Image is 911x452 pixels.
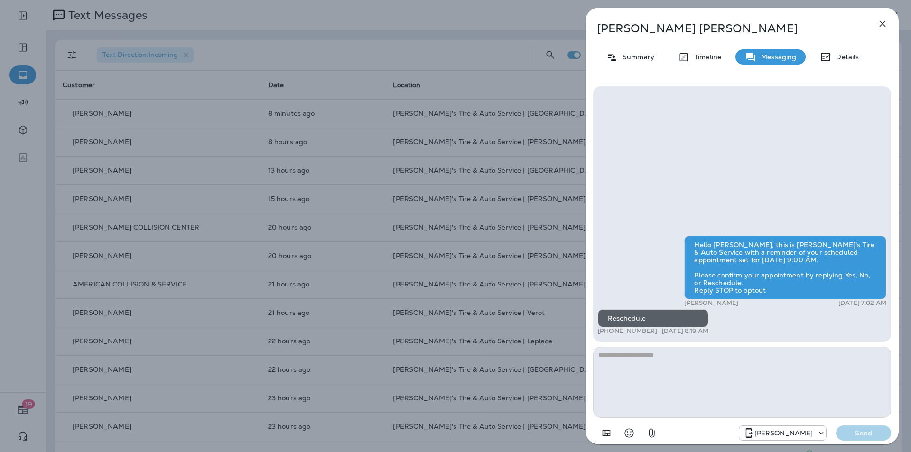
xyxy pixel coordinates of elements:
[597,22,856,35] p: [PERSON_NAME] [PERSON_NAME]
[831,53,859,61] p: Details
[597,424,616,443] button: Add in a premade template
[684,299,738,307] p: [PERSON_NAME]
[756,53,796,61] p: Messaging
[838,299,886,307] p: [DATE] 7:02 AM
[754,429,813,437] p: [PERSON_NAME]
[662,327,708,335] p: [DATE] 8:19 AM
[689,53,721,61] p: Timeline
[598,309,708,327] div: Reschedule
[684,236,886,299] div: Hello [PERSON_NAME], this is [PERSON_NAME]'s Tire & Auto Service with a reminder of your schedule...
[618,53,654,61] p: Summary
[620,424,639,443] button: Select an emoji
[598,327,657,335] p: [PHONE_NUMBER]
[739,427,827,439] div: +1 (985) 532-6866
